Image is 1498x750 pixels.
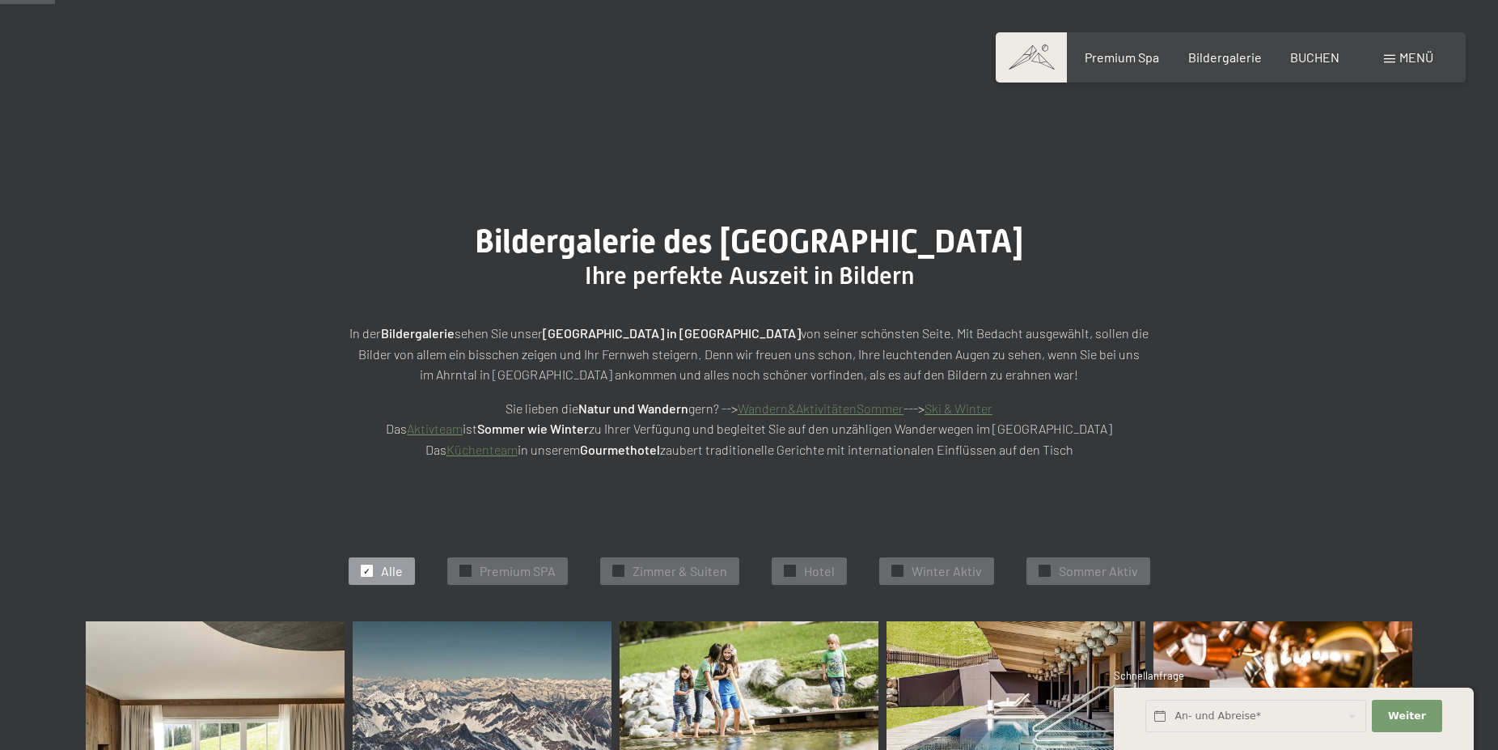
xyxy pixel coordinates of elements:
[1059,562,1138,580] span: Sommer Aktiv
[1041,566,1047,577] span: ✓
[1114,669,1184,682] span: Schnellanfrage
[543,325,801,341] strong: [GEOGRAPHIC_DATA] in [GEOGRAPHIC_DATA]
[363,566,370,577] span: ✓
[345,323,1153,385] p: In der sehen Sie unser von seiner schönsten Seite. Mit Bedacht ausgewählt, sollen die Bilder von ...
[804,562,835,580] span: Hotel
[1399,49,1433,65] span: Menü
[477,421,589,436] strong: Sommer wie Winter
[633,562,727,580] span: Zimmer & Suiten
[407,421,463,436] a: Aktivteam
[1372,700,1441,733] button: Weiter
[1085,49,1159,65] a: Premium Spa
[475,222,1023,261] span: Bildergalerie des [GEOGRAPHIC_DATA]
[345,398,1153,460] p: Sie lieben die gern? --> ---> Das ist zu Ihrer Verfügung und begleitet Sie auf den unzähligen Wan...
[381,562,403,580] span: Alle
[578,400,688,416] strong: Natur und Wandern
[738,400,903,416] a: Wandern&AktivitätenSommer
[381,325,455,341] strong: Bildergalerie
[615,566,621,577] span: ✓
[1290,49,1339,65] a: BUCHEN
[462,566,468,577] span: ✓
[894,566,900,577] span: ✓
[446,442,518,457] a: Küchenteam
[1388,709,1426,723] span: Weiter
[585,261,914,290] span: Ihre perfekte Auszeit in Bildern
[786,566,793,577] span: ✓
[1188,49,1262,65] a: Bildergalerie
[912,562,982,580] span: Winter Aktiv
[925,400,992,416] a: Ski & Winter
[480,562,556,580] span: Premium SPA
[580,442,660,457] strong: Gourmethotel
